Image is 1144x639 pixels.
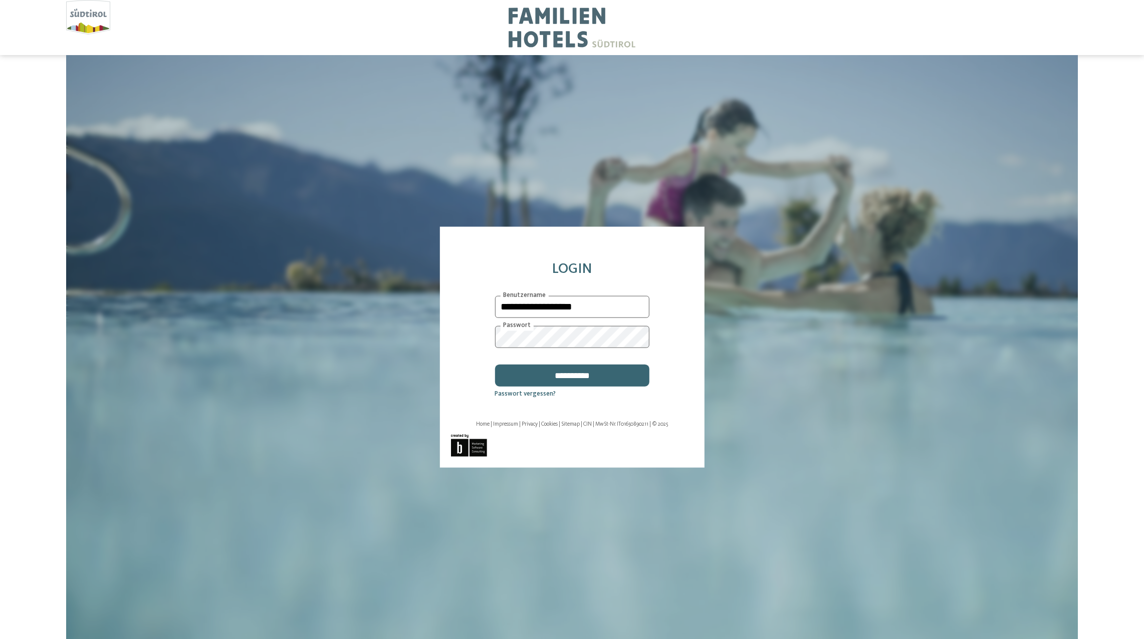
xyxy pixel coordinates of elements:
img: Brandnamic GmbH | Leading Hospitality Solutions [450,434,487,456]
a: Impressum [493,422,518,427]
span: | [649,422,651,427]
span: | [519,422,521,427]
span: MwSt-Nr. IT01650890211 [595,422,648,427]
span: Login [552,262,592,276]
a: CIN [583,422,592,427]
span: | [559,422,560,427]
span: | [491,422,492,427]
a: Privacy [522,422,538,427]
a: Sitemap [561,422,580,427]
label: Benutzername [500,291,548,300]
label: Passwort [500,322,533,331]
a: Passwort vergessen? [495,390,556,397]
span: | [581,422,582,427]
a: Home [476,422,490,427]
span: | [593,422,594,427]
a: Cookies [541,422,558,427]
span: | [539,422,540,427]
span: © 2025 [652,422,668,427]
